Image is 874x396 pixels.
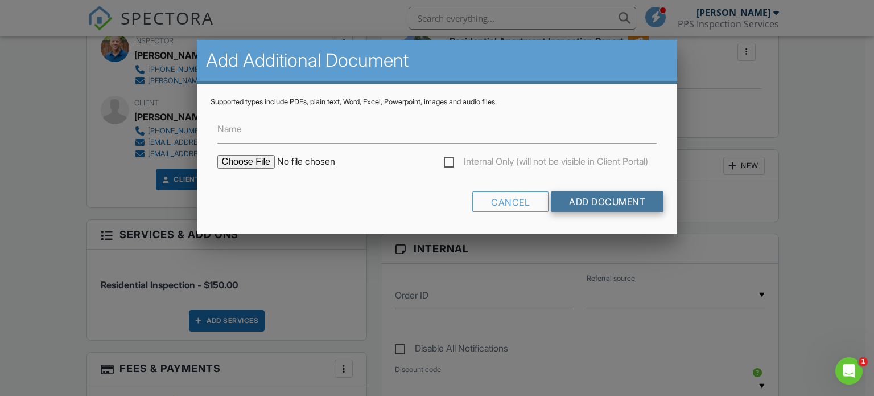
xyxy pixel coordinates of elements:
h2: Add Additional Document [206,49,669,72]
label: Name [217,123,242,135]
iframe: Intercom live chat [835,357,863,385]
span: 1 [859,357,868,366]
input: Add Document [551,191,663,212]
div: Supported types include PDFs, plain text, Word, Excel, Powerpoint, images and audio files. [211,97,664,107]
div: Cancel [472,191,549,212]
label: Internal Only (will not be visible in Client Portal) [444,156,648,170]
